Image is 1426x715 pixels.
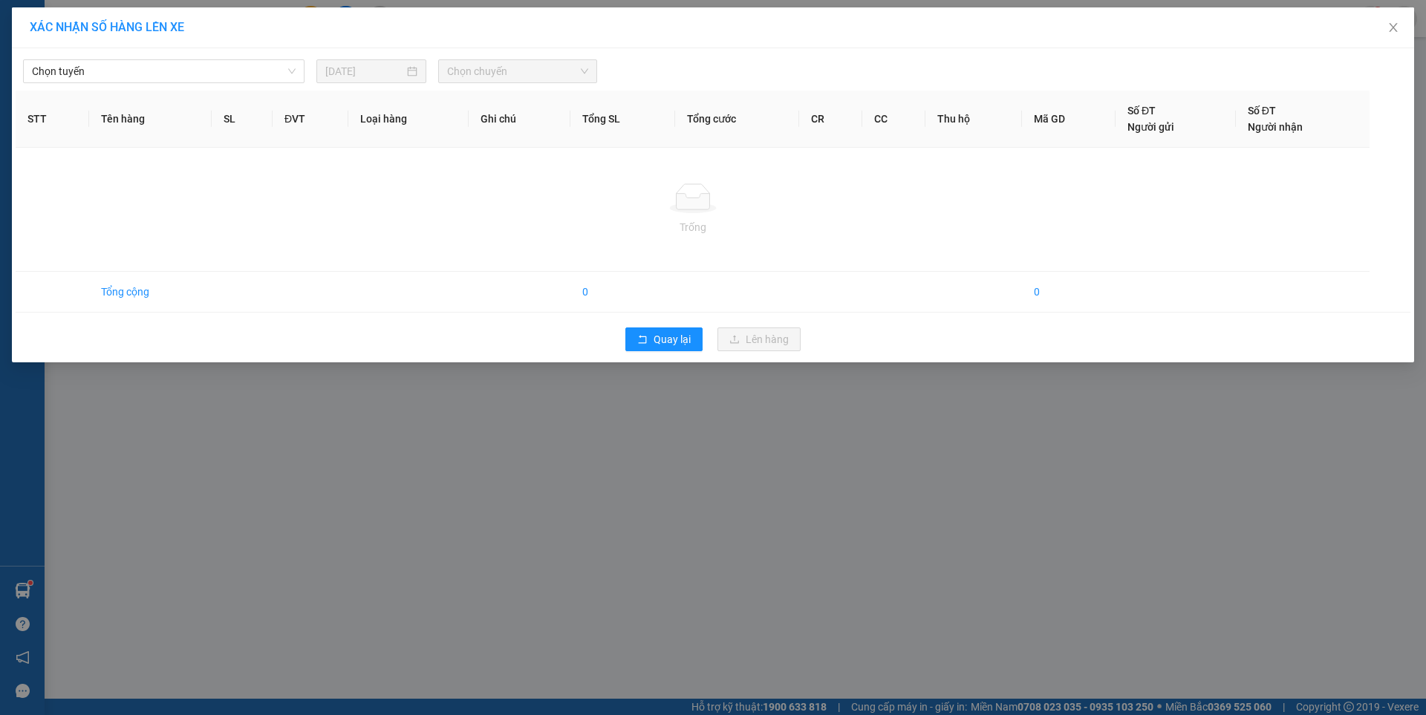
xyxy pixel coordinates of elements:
th: STT [16,91,89,148]
div: PV Miền Tây [127,13,231,48]
div: 0908819992 [127,66,231,87]
input: 13/08/2025 [325,63,404,79]
th: Thu hộ [925,91,1022,148]
span: Người nhận [1248,121,1303,133]
div: 40.000 [125,96,232,117]
span: close [1387,22,1399,33]
td: 0 [570,272,675,313]
td: 0 [1022,272,1116,313]
span: Nhận: [127,14,162,30]
th: Mã GD [1022,91,1116,148]
span: Chọn tuyến [32,60,296,82]
td: Tổng cộng [89,272,212,313]
th: CC [862,91,925,148]
span: Số ĐT [1248,105,1276,117]
span: Chọn chuyến [447,60,588,82]
span: XÁC NHẬN SỐ HÀNG LÊN XE [30,20,184,34]
div: Hàng Bà Rịa [13,13,117,48]
th: Loại hàng [348,91,469,148]
th: SL [212,91,273,148]
span: rollback [637,334,648,346]
span: Số ĐT [1127,105,1156,117]
div: 0937036616 [13,66,117,87]
div: DŨNG [127,48,231,66]
div: Trống [27,219,1358,235]
th: CR [799,91,862,148]
th: Tổng SL [570,91,675,148]
div: HƯNG [13,48,117,66]
th: Tên hàng [89,91,212,148]
span: Quay lại [654,331,691,347]
button: rollbackQuay lại [625,327,703,351]
span: C : [125,99,137,115]
th: ĐVT [273,91,348,148]
span: Người gửi [1127,121,1174,133]
span: Gửi: [13,14,36,30]
th: Ghi chú [469,91,570,148]
th: Tổng cước [675,91,799,148]
button: uploadLên hàng [717,327,801,351]
button: Close [1373,7,1414,49]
